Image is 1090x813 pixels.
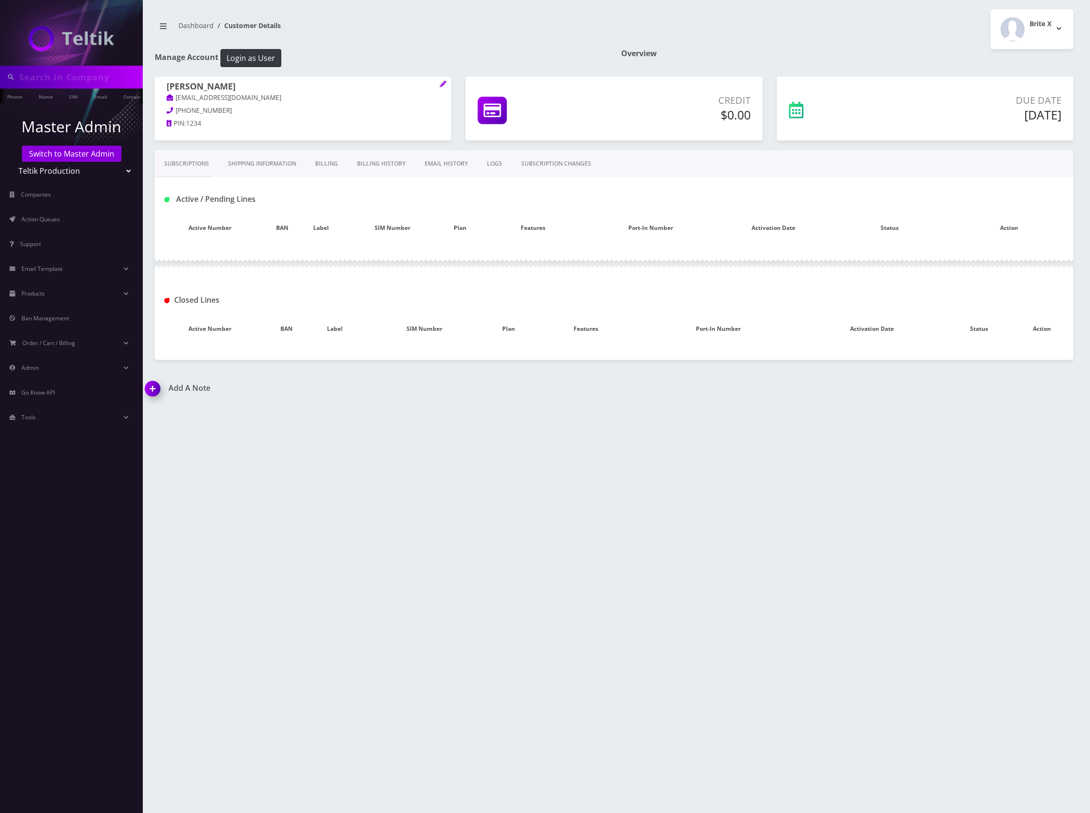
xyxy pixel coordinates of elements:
span: Go Know API [21,388,55,397]
th: Port-In Number [641,315,796,343]
a: SUBSCRIPTION CHANGES [512,150,601,178]
span: Support [20,240,41,248]
th: Status [948,315,1011,343]
input: Search in Company [19,68,140,86]
h1: Manage Account [155,49,607,67]
th: Activation Date [713,214,834,242]
th: Action [1011,315,1073,343]
a: Billing [306,150,347,178]
span: Action Queues [21,215,60,223]
a: Name [34,89,58,103]
th: Port-In Number [588,214,713,242]
li: Customer Details [214,20,281,30]
span: 1234 [186,119,201,128]
a: Subscriptions [155,150,218,178]
th: BAN [265,315,308,343]
p: Due Date [884,93,1061,108]
button: Login as User [220,49,281,67]
a: Email [89,89,112,103]
th: Features [478,214,588,242]
h5: $0.00 [597,108,751,122]
span: Email Template [21,265,63,273]
a: Company [119,89,150,103]
th: Status [834,214,945,242]
th: SIM Number [343,214,443,242]
th: Activation Date [796,315,948,343]
a: Phone [2,89,27,103]
a: Shipping Information [218,150,306,178]
h1: [PERSON_NAME] [167,81,439,93]
h5: [DATE] [884,108,1061,122]
button: Brite X [991,10,1073,49]
img: Closed Lines [164,298,169,303]
th: Label [308,315,362,343]
th: Features [531,315,641,343]
span: [PHONE_NUMBER] [176,106,232,115]
a: Login as User [218,52,281,62]
p: Credit [597,93,751,108]
a: Dashboard [178,21,214,30]
span: Admin [21,364,39,372]
a: [EMAIL_ADDRESS][DOMAIN_NAME] [167,93,281,103]
span: Tools [21,413,36,421]
th: Label [299,214,343,242]
th: Plan [486,315,531,343]
h1: Overview [621,49,1073,58]
th: Plan [442,214,478,242]
a: PIN: [167,119,186,129]
span: Products [21,289,45,297]
a: SIM [64,89,82,103]
a: Add A Note [145,384,607,393]
h1: Closed Lines [164,296,455,305]
a: Billing History [347,150,415,178]
th: Action [945,214,1073,242]
th: Active Number [155,315,265,343]
a: Switch to Master Admin [22,146,121,162]
th: BAN [265,214,299,242]
span: Order / Cart / Billing [22,339,75,347]
a: LOGS [477,150,512,178]
h2: Brite X [1030,20,1051,28]
a: EMAIL HISTORY [415,150,477,178]
h1: Active / Pending Lines [164,195,455,204]
img: Teltik Production [29,26,114,51]
span: Ban Management [21,314,69,322]
th: Active Number [155,214,265,242]
span: Companies [21,190,51,198]
nav: breadcrumb [155,16,607,43]
img: Active / Pending Lines [164,197,169,202]
th: SIM Number [362,315,486,343]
